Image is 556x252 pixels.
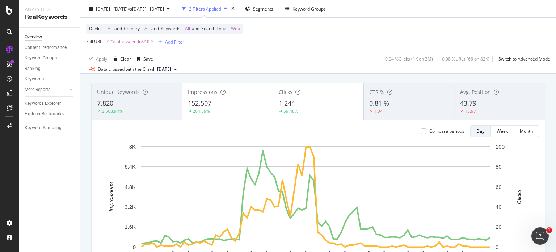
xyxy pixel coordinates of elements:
[470,125,491,137] button: Day
[98,66,154,73] div: Data crossed with the Crawl
[516,189,522,204] text: Clicks
[25,86,50,94] div: More Reports
[227,25,230,32] span: =
[385,55,433,62] div: 0.04 % Clicks ( 1K on 3M )
[188,99,211,107] span: 152,507
[108,182,114,211] text: Impressions
[25,65,75,73] a: Ranking
[188,88,218,95] span: Impressions
[25,6,74,13] div: Analytics
[25,86,68,94] a: More Reports
[496,224,502,230] text: 20
[496,164,502,170] text: 80
[498,55,550,62] div: Switch to Advanced Mode
[496,184,502,190] text: 60
[253,5,273,12] span: Segments
[128,5,164,12] span: vs [DATE] - [DATE]
[125,224,136,230] text: 1.6K
[141,25,143,32] span: =
[25,44,67,51] div: Content Performance
[96,5,128,12] span: [DATE] - [DATE]
[185,24,190,34] span: All
[143,55,153,62] div: Save
[25,124,75,132] a: Keyword Sampling
[125,164,136,170] text: 6.4K
[134,53,153,65] button: Save
[193,108,210,114] div: 264.59%
[161,25,180,32] span: Keywords
[108,24,113,34] span: All
[25,54,57,62] div: Keyword Groups
[496,144,505,150] text: 100
[179,3,230,15] button: 2 Filters Applied
[201,25,226,32] span: Search Type
[165,38,184,45] div: Add Filter
[497,128,508,134] div: Week
[374,108,383,114] div: 1.04
[104,25,106,32] span: =
[107,37,149,47] span: ^.*/saint-valentin/.*$
[25,75,44,83] div: Keywords
[25,110,64,118] div: Explorer Bookmarks
[129,144,136,150] text: 8K
[279,88,292,95] span: Clicks
[120,55,131,62] div: Clear
[25,124,62,132] div: Keyword Sampling
[442,55,489,62] div: 0.08 % URLs ( 66 on 82K )
[110,53,131,65] button: Clear
[546,227,552,233] span: 1
[144,24,149,34] span: All
[231,24,240,34] span: Web
[531,227,549,245] iframe: Intercom live chat
[369,99,389,107] span: 0.81 %
[125,204,136,210] text: 3.2K
[230,5,236,12] div: times
[86,53,107,65] button: Apply
[114,25,122,32] span: and
[369,88,384,95] span: CTR %
[460,88,491,95] span: Avg. Position
[520,128,533,134] div: Month
[124,25,140,32] span: Country
[125,184,136,190] text: 4.8K
[96,55,107,62] div: Apply
[157,66,171,73] span: 2025 Mar. 30th
[476,128,485,134] div: Day
[292,5,326,12] div: Keyword Groups
[86,38,102,45] span: Full URL
[25,54,75,62] a: Keyword Groups
[496,53,550,65] button: Switch to Advanced Mode
[154,65,180,74] button: [DATE]
[514,125,539,137] button: Month
[89,25,103,32] span: Device
[496,204,502,210] text: 40
[103,38,106,45] span: =
[155,37,184,46] button: Add Filter
[460,99,476,107] span: 43.79
[25,65,41,73] div: Ranking
[25,100,75,107] a: Keywords Explorer
[25,44,75,51] a: Content Performance
[86,3,173,15] button: [DATE] - [DATE]vs[DATE] - [DATE]
[181,25,184,32] span: =
[189,5,221,12] div: 2 Filters Applied
[282,3,329,15] button: Keyword Groups
[133,244,136,250] text: 0
[429,128,464,134] div: Compare periods
[25,13,74,21] div: RealKeywords
[496,244,498,250] text: 0
[25,100,61,107] div: Keywords Explorer
[151,25,159,32] span: and
[97,99,113,107] span: 7,820
[25,110,75,118] a: Explorer Bookmarks
[465,108,476,114] div: 15.97
[97,88,140,95] span: Unique Keywords
[25,33,75,41] a: Overview
[25,75,75,83] a: Keywords
[25,33,42,41] div: Overview
[102,108,123,114] div: 2,568.94%
[279,99,295,107] span: 1,244
[192,25,199,32] span: and
[283,108,298,114] div: 59.48%
[491,125,514,137] button: Week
